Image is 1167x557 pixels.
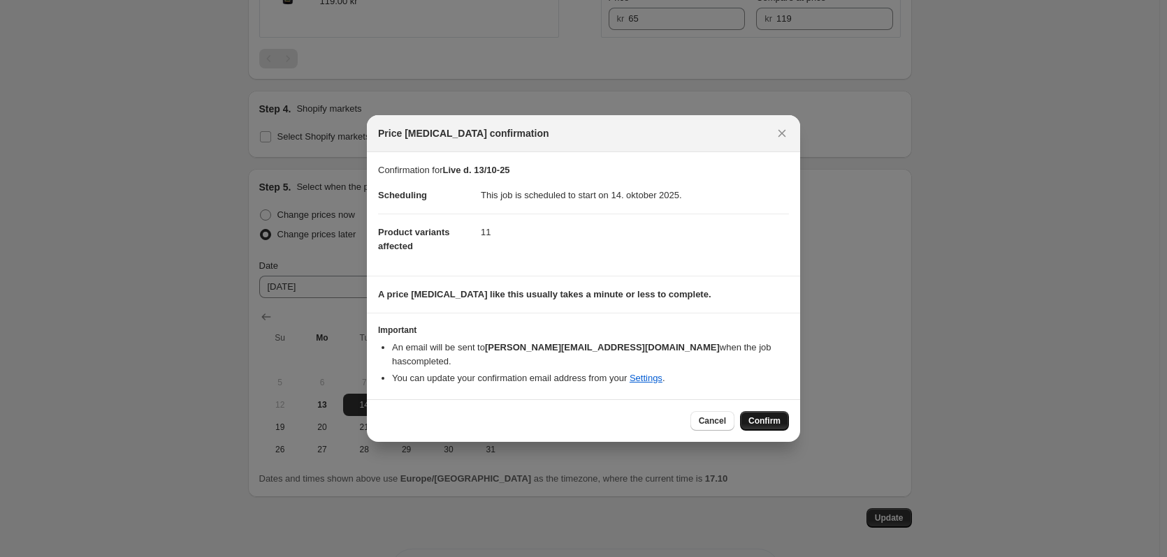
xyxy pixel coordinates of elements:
span: Product variants affected [378,227,450,251]
span: Confirm [748,415,781,426]
p: Confirmation for [378,163,789,177]
dd: This job is scheduled to start on 14. oktober 2025. [481,177,789,214]
h3: Important [378,325,789,336]
span: Price [MEDICAL_DATA] confirmation [378,126,549,140]
span: Scheduling [378,190,427,200]
span: Cancel [699,415,726,426]
dd: 11 [481,214,789,251]
b: [PERSON_NAME][EMAIL_ADDRESS][DOMAIN_NAME] [485,342,720,352]
a: Settings [630,373,662,383]
li: An email will be sent to when the job has completed . [392,341,789,369]
button: Cancel [690,411,734,431]
li: You can update your confirmation email address from your . [392,371,789,385]
button: Confirm [740,411,789,431]
b: A price [MEDICAL_DATA] like this usually takes a minute or less to complete. [378,289,711,299]
b: Live d. 13/10-25 [442,165,509,175]
button: Close [772,124,792,143]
